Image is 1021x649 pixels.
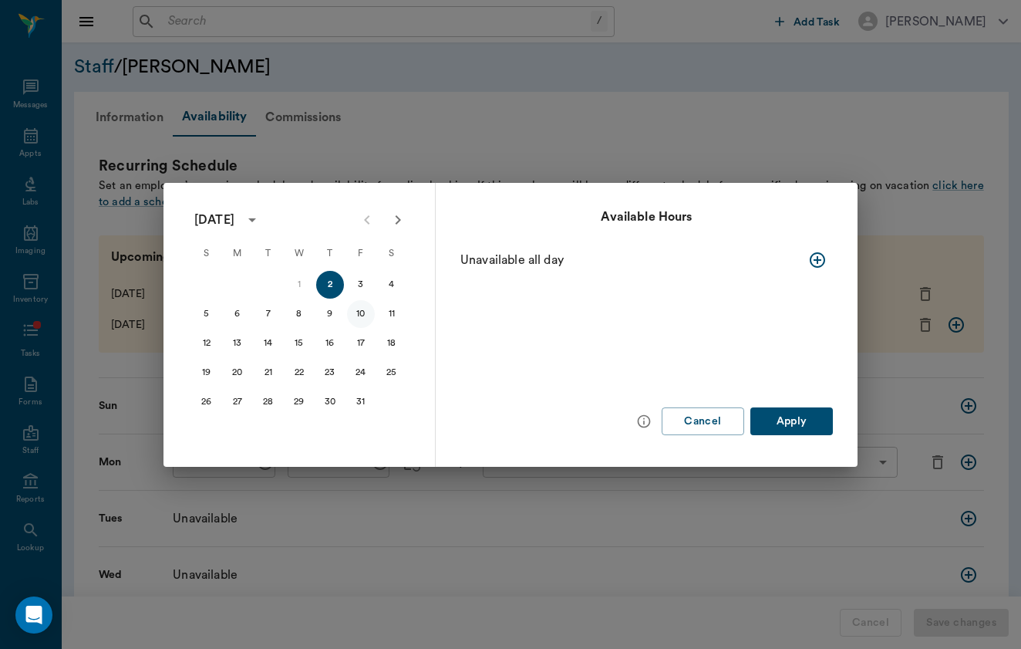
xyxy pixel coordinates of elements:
[15,597,52,634] div: Open Intercom Messenger
[347,388,375,416] button: 31
[285,330,313,357] button: 15
[316,388,344,416] button: 30
[224,388,251,416] button: 27
[254,238,282,269] span: Tuesday
[378,300,406,328] button: 11
[662,407,744,436] button: Cancel
[239,207,265,233] button: calendar view is open, switch to year view
[285,359,313,387] button: 22
[193,388,221,416] button: 26
[316,238,344,269] span: Thursday
[316,300,344,328] button: 9
[316,359,344,387] button: 23
[254,300,282,328] button: 7
[316,330,344,357] button: 16
[193,359,221,387] button: 19
[347,359,375,387] button: 24
[460,208,833,226] div: Available Hours
[194,211,234,229] div: [DATE]
[224,300,251,328] button: 6
[285,388,313,416] button: 29
[224,238,251,269] span: Monday
[378,330,406,357] button: 18
[193,238,221,269] span: Sunday
[254,330,282,357] button: 14
[378,359,406,387] button: 25
[378,271,406,299] button: 4
[347,238,375,269] span: Friday
[632,410,655,433] button: message
[750,407,833,436] button: Apply
[382,205,413,235] button: Next month
[347,300,375,328] button: 10
[285,300,313,328] button: 8
[460,251,758,269] div: Unavailable all day
[224,359,251,387] button: 20
[347,271,375,299] button: 3
[193,330,221,357] button: 12
[378,238,406,269] span: Saturday
[347,330,375,357] button: 17
[285,238,313,269] span: Wednesday
[224,330,251,357] button: 13
[254,359,282,387] button: 21
[254,388,282,416] button: 28
[316,271,344,299] button: 2
[193,300,221,328] button: 5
